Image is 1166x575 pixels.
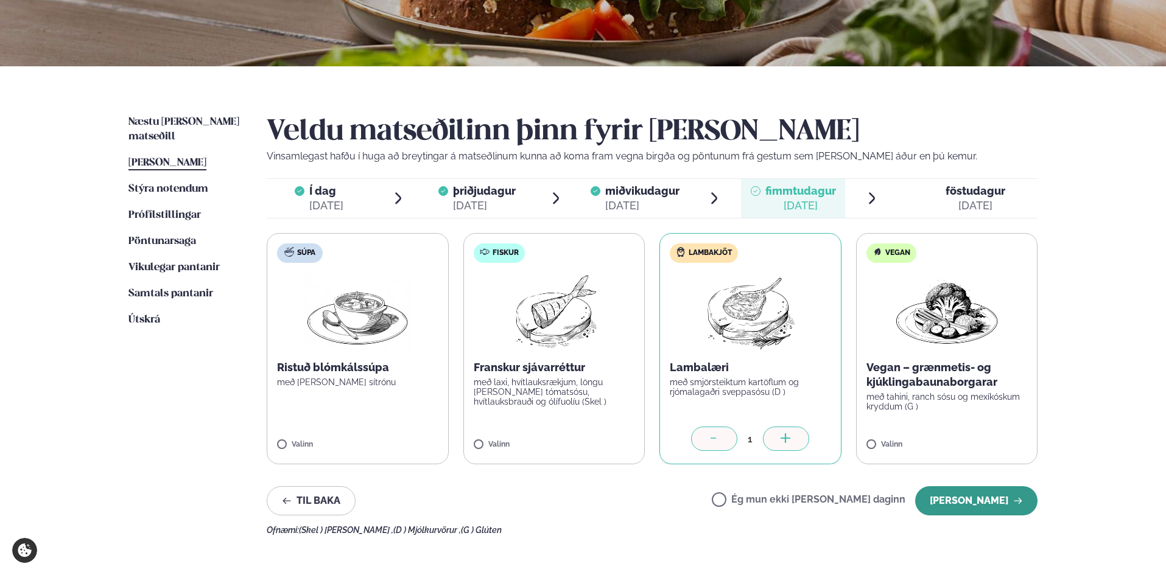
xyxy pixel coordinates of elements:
span: þriðjudagur [453,184,516,197]
span: [PERSON_NAME] [128,158,206,168]
div: [DATE] [605,198,680,213]
span: (Skel ) [PERSON_NAME] , [299,525,393,535]
span: Samtals pantanir [128,288,213,299]
span: Pöntunarsaga [128,236,196,246]
div: [DATE] [946,198,1005,213]
a: Næstu [PERSON_NAME] matseðill [128,115,242,144]
div: [DATE] [453,198,516,213]
button: Til baka [267,486,356,515]
p: Lambalæri [670,360,831,375]
p: með tahini, ranch sósu og mexíkóskum kryddum (G ) [866,392,1028,411]
span: (D ) Mjólkurvörur , [393,525,461,535]
div: [DATE] [765,198,836,213]
span: Fiskur [493,248,519,258]
span: Prófílstillingar [128,210,201,220]
p: með laxi, hvítlauksrækjum, löngu [PERSON_NAME] tómatsósu, hvítlauksbrauði og ólífuolíu (Skel ) [474,377,635,406]
span: Súpa [297,248,315,258]
span: Stýra notendum [128,184,208,194]
span: Útskrá [128,315,160,325]
img: Lamb.svg [676,247,686,257]
span: föstudagur [946,184,1005,197]
a: Cookie settings [12,538,37,563]
p: Vinsamlegast hafðu í huga að breytingar á matseðlinum kunna að koma fram vegna birgða og pöntunum... [267,149,1038,164]
a: [PERSON_NAME] [128,156,206,170]
p: Vegan – grænmetis- og kjúklingabaunaborgarar [866,360,1028,389]
p: Franskur sjávarréttur [474,360,635,375]
a: Samtals pantanir [128,287,213,301]
a: Pöntunarsaga [128,234,196,249]
span: miðvikudagur [605,184,680,197]
img: Vegan.png [893,273,1000,350]
span: fimmtudagur [765,184,836,197]
button: [PERSON_NAME] [915,486,1038,515]
span: Vegan [885,248,910,258]
span: Lambakjöt [689,248,732,258]
img: Fish.png [500,273,608,350]
p: með [PERSON_NAME] sítrónu [277,377,438,387]
a: Stýra notendum [128,182,208,197]
img: soup.svg [284,247,294,257]
span: Í dag [309,184,343,198]
img: Soup.png [304,273,411,350]
p: með smjörsteiktum kartöflum og rjómalagaðri sveppasósu (D ) [670,377,831,397]
img: fish.svg [480,247,490,257]
div: 1 [737,432,763,446]
a: Prófílstillingar [128,208,201,223]
div: Ofnæmi: [267,525,1038,535]
span: (G ) Glúten [461,525,502,535]
a: Útskrá [128,313,160,327]
h2: Veldu matseðilinn þinn fyrir [PERSON_NAME] [267,115,1038,149]
img: Vegan.svg [873,247,882,257]
img: Lamb-Meat.png [697,273,804,350]
p: Ristuð blómkálssúpa [277,360,438,375]
span: Næstu [PERSON_NAME] matseðill [128,117,239,142]
span: Vikulegar pantanir [128,262,220,273]
div: [DATE] [309,198,343,213]
a: Vikulegar pantanir [128,260,220,275]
